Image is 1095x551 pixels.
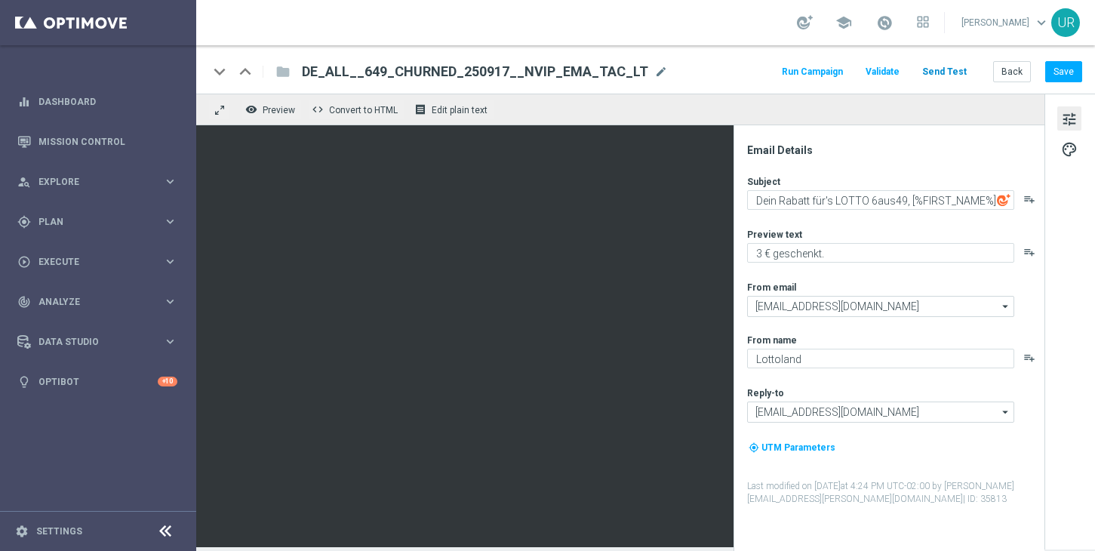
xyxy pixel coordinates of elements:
[747,143,1043,157] div: Email Details
[747,296,1014,317] input: Select
[1057,137,1081,161] button: palette
[17,296,178,308] button: track_changes Analyze keyboard_arrow_right
[38,297,163,306] span: Analyze
[17,255,163,269] div: Execute
[920,62,969,82] button: Send Test
[312,103,324,115] span: code
[17,175,31,189] i: person_search
[1061,140,1078,159] span: palette
[158,377,177,386] div: +10
[747,402,1014,423] input: Select
[38,82,177,122] a: Dashboard
[960,11,1051,34] a: [PERSON_NAME]keyboard_arrow_down
[747,282,796,294] label: From email
[38,217,163,226] span: Plan
[998,402,1013,422] i: arrow_drop_down
[17,215,31,229] i: gps_fixed
[747,229,802,241] label: Preview text
[15,525,29,538] i: settings
[17,215,163,229] div: Plan
[1023,352,1035,364] button: playlist_add
[163,254,177,269] i: keyboard_arrow_right
[654,65,668,78] span: mode_edit
[997,193,1010,207] img: optiGenie.svg
[17,295,31,309] i: track_changes
[245,103,257,115] i: remove_red_eye
[780,62,845,82] button: Run Campaign
[38,257,163,266] span: Execute
[835,14,852,31] span: school
[163,294,177,309] i: keyboard_arrow_right
[38,122,177,162] a: Mission Control
[17,362,177,402] div: Optibot
[17,256,178,268] button: play_circle_outline Execute keyboard_arrow_right
[866,66,900,77] span: Validate
[329,105,398,115] span: Convert to HTML
[163,174,177,189] i: keyboard_arrow_right
[1045,61,1082,82] button: Save
[1057,106,1081,131] button: tune
[1023,246,1035,258] button: playlist_add
[17,176,178,188] button: person_search Explore keyboard_arrow_right
[414,103,426,115] i: receipt
[863,62,902,82] button: Validate
[17,255,31,269] i: play_circle_outline
[747,334,797,346] label: From name
[17,96,178,108] button: equalizer Dashboard
[263,105,295,115] span: Preview
[17,216,178,228] button: gps_fixed Plan keyboard_arrow_right
[38,337,163,346] span: Data Studio
[749,442,759,453] i: my_location
[308,100,404,119] button: code Convert to HTML
[36,527,82,536] a: Settings
[163,214,177,229] i: keyboard_arrow_right
[17,122,177,162] div: Mission Control
[17,336,178,348] button: Data Studio keyboard_arrow_right
[302,63,648,81] span: DE_ALL__649_CHURNED_250917__NVIP_EMA_TAC_LT
[1061,109,1078,129] span: tune
[993,61,1031,82] button: Back
[17,376,178,388] button: lightbulb Optibot +10
[747,480,1043,506] label: Last modified on [DATE] at 4:24 PM UTC-02:00 by [PERSON_NAME][EMAIL_ADDRESS][PERSON_NAME][DOMAIN_...
[432,105,488,115] span: Edit plain text
[998,297,1013,316] i: arrow_drop_down
[411,100,494,119] button: receipt Edit plain text
[38,177,163,186] span: Explore
[1033,14,1050,31] span: keyboard_arrow_down
[747,387,784,399] label: Reply-to
[17,175,163,189] div: Explore
[761,442,835,453] span: UTM Parameters
[747,176,780,188] label: Subject
[241,100,302,119] button: remove_red_eye Preview
[1023,193,1035,205] button: playlist_add
[163,334,177,349] i: keyboard_arrow_right
[17,82,177,122] div: Dashboard
[17,136,178,148] button: Mission Control
[17,375,31,389] i: lightbulb
[38,362,158,402] a: Optibot
[17,95,31,109] i: equalizer
[1051,8,1080,37] div: UR
[17,295,163,309] div: Analyze
[747,439,837,456] button: my_location UTM Parameters
[963,494,1007,504] span: | ID: 35813
[17,335,163,349] div: Data Studio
